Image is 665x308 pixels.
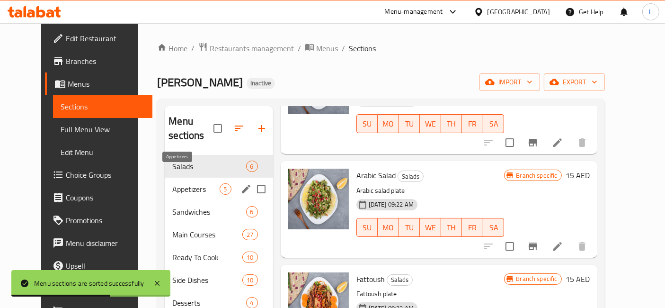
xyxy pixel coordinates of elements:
[250,117,273,140] button: Add section
[441,218,462,237] button: TH
[53,118,152,141] a: Full Menu View
[66,215,145,226] span: Promotions
[483,114,505,133] button: SA
[53,141,152,163] a: Edit Menu
[356,185,505,197] p: Arabic salad plate
[172,161,246,172] span: Salads
[487,117,501,131] span: SA
[66,33,145,44] span: Edit Restaurant
[398,171,423,182] span: Salads
[349,43,376,54] span: Sections
[424,117,437,131] span: WE
[462,114,483,133] button: FR
[552,137,563,148] a: Edit menu item
[172,229,242,240] span: Main Courses
[45,50,152,72] a: Branches
[500,133,520,153] span: Select to update
[242,252,257,263] div: items
[571,131,594,154] button: delete
[420,218,441,237] button: WE
[165,200,273,223] div: Sandwiches6
[316,43,338,54] span: Menus
[298,43,301,54] li: /
[34,278,144,289] div: Menu sections are sorted successfully
[387,274,412,285] span: Salads
[45,72,152,95] a: Menus
[356,168,396,182] span: Arabic Salad
[157,72,243,93] span: [PERSON_NAME]
[66,169,145,181] span: Choice Groups
[45,186,152,209] a: Coupons
[488,7,550,17] div: [GEOGRAPHIC_DATA]
[342,43,345,54] li: /
[220,185,231,194] span: 5
[228,117,250,140] span: Sort sections
[247,79,275,87] span: Inactive
[198,42,294,54] a: Restaurants management
[165,178,273,200] div: Appetizers5edit
[361,117,374,131] span: SU
[61,124,145,135] span: Full Menu View
[566,169,590,182] h6: 15 AED
[361,221,374,235] span: SU
[220,183,231,195] div: items
[288,169,349,229] img: Arabic Salad
[356,272,385,286] span: Fattoush
[522,235,544,258] button: Branch-specific-item
[239,182,253,196] button: edit
[165,269,273,291] div: Side Dishes10
[61,146,145,158] span: Edit Menu
[500,236,520,256] span: Select to update
[45,254,152,277] a: Upsell
[66,260,145,272] span: Upsell
[242,229,257,240] div: items
[66,237,145,249] span: Menu disclaimer
[441,114,462,133] button: TH
[544,73,605,91] button: export
[462,218,483,237] button: FR
[66,55,145,67] span: Branches
[243,276,257,285] span: 10
[68,78,145,90] span: Menus
[399,218,420,237] button: TU
[157,43,187,54] a: Home
[445,221,459,235] span: TH
[512,274,561,283] span: Branch specific
[210,43,294,54] span: Restaurants management
[571,235,594,258] button: delete
[479,73,540,91] button: import
[365,200,417,209] span: [DATE] 09:22 AM
[522,131,544,154] button: Branch-specific-item
[247,78,275,89] div: Inactive
[399,114,420,133] button: TU
[45,27,152,50] a: Edit Restaurant
[420,114,441,133] button: WE
[487,76,532,88] span: import
[246,206,258,217] div: items
[246,161,258,172] div: items
[385,6,443,18] div: Menu-management
[398,171,424,182] div: Salads
[512,171,561,180] span: Branch specific
[403,117,417,131] span: TU
[165,155,273,178] div: Salads6
[381,117,395,131] span: MO
[247,299,257,308] span: 4
[191,43,195,54] li: /
[172,206,246,217] span: Sandwiches
[378,218,399,237] button: MO
[45,232,152,254] a: Menu disclaimer
[61,101,145,112] span: Sections
[487,221,501,235] span: SA
[466,117,479,131] span: FR
[424,221,437,235] span: WE
[247,208,257,217] span: 6
[378,114,399,133] button: MO
[552,241,563,252] a: Edit menu item
[649,7,652,17] span: L
[247,162,257,171] span: 6
[466,221,479,235] span: FR
[165,246,273,269] div: Ready To Cook10
[356,288,505,300] p: Fattoush plate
